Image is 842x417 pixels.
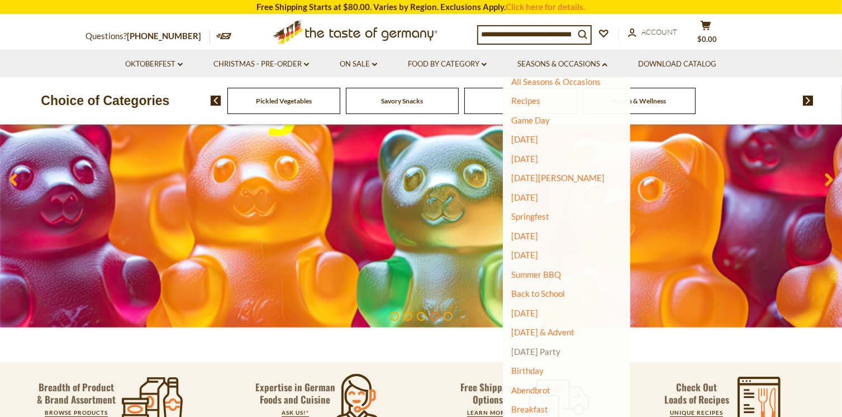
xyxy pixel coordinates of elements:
[517,58,607,70] a: Seasons & Occasions
[670,409,723,416] a: UNIQUE RECIPES
[37,381,116,406] p: Breadth of Product & Brand Assortment
[256,97,312,105] a: Pickled Vegetables
[211,96,221,106] img: previous arrow
[511,115,550,125] a: Game Day
[642,27,678,36] span: Account
[511,250,538,260] a: [DATE]
[803,96,814,106] img: next arrow
[511,269,561,279] a: Summer BBQ
[511,347,560,357] a: [DATE] Party
[127,31,202,41] a: [PHONE_NUMBER]
[213,58,309,70] a: Christmas - PRE-ORDER
[381,97,423,105] a: Savory Snacks
[282,409,309,416] a: ASK US!*
[511,366,544,376] a: Birthday
[86,29,210,44] p: Questions?
[255,381,335,406] p: Expertise in German Foods and Cuisine
[511,404,548,414] a: Breakfast
[511,327,574,337] a: [DATE] & Advent
[511,77,601,87] a: All Seasons & Occasions
[511,154,538,164] a: [DATE]
[511,288,565,298] a: Back to School
[511,231,538,241] a: [DATE]
[408,58,487,70] a: Food By Category
[506,2,586,12] a: Click here for details.
[45,409,108,416] a: BROWSE PRODUCTS
[628,26,678,39] a: Account
[467,409,509,416] a: LEARN MORE
[612,97,666,105] a: Health & Wellness
[451,381,525,406] p: Free Shipping Options
[638,58,716,70] a: Download Catalog
[511,192,538,202] a: [DATE]
[697,35,717,44] span: $0.00
[125,58,183,70] a: Oktoberfest
[511,385,550,395] a: Abendbrot
[664,381,729,406] p: Check Out Loads of Recipes
[340,58,377,70] a: On Sale
[511,173,605,183] a: [DATE][PERSON_NAME]
[511,308,538,318] a: [DATE]
[511,211,549,221] a: Springfest
[689,20,723,48] button: $0.00
[511,96,540,106] a: Recipes
[511,134,538,144] a: [DATE]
